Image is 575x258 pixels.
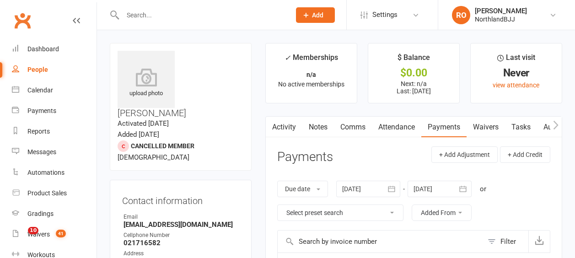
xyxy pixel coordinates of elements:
div: Waivers [27,231,50,238]
p: Next: n/a Last: [DATE] [376,80,451,95]
div: Never [479,68,554,78]
a: Tasks [505,117,537,138]
div: Calendar [27,86,53,94]
a: Notes [302,117,334,138]
a: Reports [12,121,97,142]
strong: n/a [306,71,316,78]
div: Gradings [27,210,54,217]
iframe: Intercom live chat [9,227,31,249]
h3: Contact information [122,192,239,206]
strong: [EMAIL_ADDRESS][DOMAIN_NAME] [124,220,239,229]
div: Payments [27,107,56,114]
button: + Add Adjustment [431,146,498,163]
div: upload photo [118,68,175,98]
button: Added From [412,204,472,221]
a: Comms [334,117,372,138]
div: Address [124,249,239,258]
div: $0.00 [376,68,451,78]
span: [DEMOGRAPHIC_DATA] [118,153,189,161]
div: Reports [27,128,50,135]
div: Last visit [497,52,535,68]
div: or [480,183,486,194]
span: 10 [28,227,38,234]
input: Search by invoice number [278,231,483,253]
button: Add [296,7,335,23]
a: view attendance [493,81,539,89]
div: Memberships [285,52,338,69]
a: Payments [421,117,467,138]
a: Calendar [12,80,97,101]
div: RO [452,6,470,24]
a: Automations [12,162,97,183]
a: People [12,59,97,80]
a: Gradings [12,204,97,224]
time: Added [DATE] [118,130,159,139]
a: Product Sales [12,183,97,204]
a: Attendance [372,117,421,138]
span: Add [312,11,323,19]
button: Filter [483,231,528,253]
div: NorthlandBJJ [475,15,527,23]
h3: Payments [277,150,333,164]
a: Messages [12,142,97,162]
a: Payments [12,101,97,121]
a: Dashboard [12,39,97,59]
div: Email [124,213,239,221]
a: Activity [266,117,302,138]
div: Cellphone Number [124,231,239,240]
span: No active memberships [278,81,344,88]
span: Settings [372,5,398,25]
div: Messages [27,148,56,156]
div: $ Balance [398,52,430,68]
span: 41 [56,230,66,237]
h3: [PERSON_NAME] [118,51,244,118]
button: + Add Credit [500,146,550,163]
div: Dashboard [27,45,59,53]
input: Search... [120,9,284,21]
span: Cancelled member [131,142,194,150]
button: Due date [277,181,328,197]
i: ✓ [285,54,290,62]
a: Clubworx [11,9,34,32]
div: Product Sales [27,189,67,197]
div: Automations [27,169,64,176]
strong: 021716582 [124,239,239,247]
a: Waivers [467,117,505,138]
div: People [27,66,48,73]
a: Waivers 41 [12,224,97,245]
div: [PERSON_NAME] [475,7,527,15]
div: Filter [500,236,516,247]
time: Activated [DATE] [118,119,169,128]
